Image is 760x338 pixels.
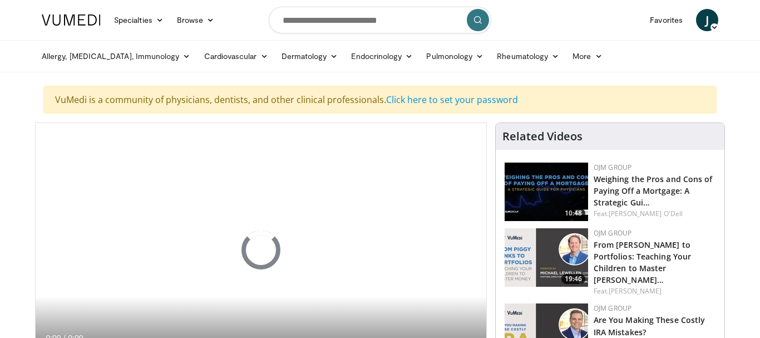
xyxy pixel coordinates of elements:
[198,45,275,67] a: Cardiovascular
[594,209,715,219] div: Feat.
[505,163,588,221] img: ef76e58c-ca3b-4201-a9ad-f78e1927b471.150x105_q85_crop-smart_upscale.jpg
[505,228,588,287] a: 19:46
[566,45,609,67] a: More
[490,45,566,67] a: Rheumatology
[42,14,101,26] img: VuMedi Logo
[609,209,683,218] a: [PERSON_NAME] O'Dell
[269,7,491,33] input: Search topics, interventions
[344,45,420,67] a: Endocrinology
[35,45,198,67] a: Allergy, [MEDICAL_DATA], Immunology
[609,286,662,296] a: [PERSON_NAME]
[505,228,588,287] img: 282c92bf-9480-4465-9a17-aeac8df0c943.150x105_q85_crop-smart_upscale.jpg
[594,174,713,208] a: Weighing the Pros and Cons of Paying Off a Mortgage: A Strategic Gui…
[594,315,705,337] a: Are You Making These Costly IRA Mistakes?
[561,274,585,284] span: 19:46
[594,228,632,238] a: OJM Group
[420,45,490,67] a: Pulmonology
[594,303,632,313] a: OJM Group
[696,9,718,31] a: J
[643,9,689,31] a: Favorites
[43,86,717,114] div: VuMedi is a community of physicians, dentists, and other clinical professionals.
[561,208,585,218] span: 10:48
[275,45,345,67] a: Dermatology
[386,94,518,106] a: Click here to set your password
[594,163,632,172] a: OJM Group
[170,9,221,31] a: Browse
[502,130,583,143] h4: Related Videos
[107,9,170,31] a: Specialties
[594,239,692,285] a: From [PERSON_NAME] to Portfolios: Teaching Your Children to Master [PERSON_NAME]…
[505,163,588,221] a: 10:48
[594,286,715,296] div: Feat.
